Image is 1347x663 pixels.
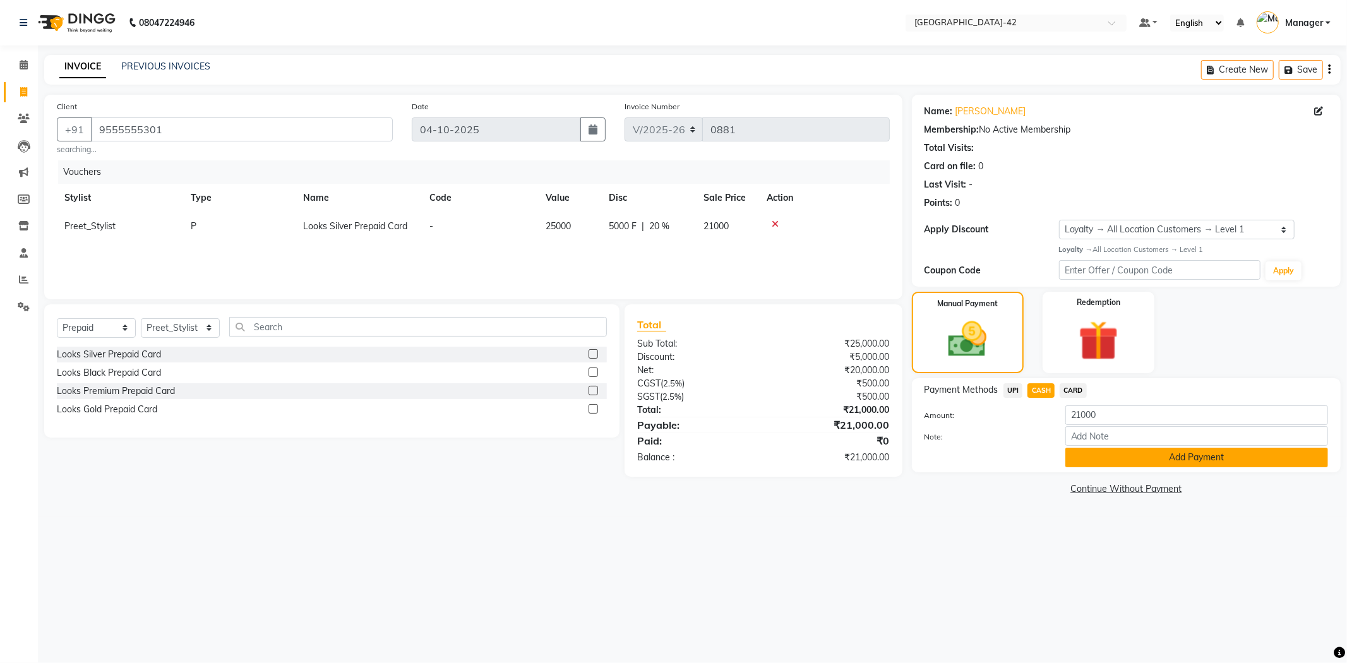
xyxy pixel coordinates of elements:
[763,403,899,417] div: ₹21,000.00
[979,160,984,173] div: 0
[1201,60,1274,80] button: Create New
[609,220,637,233] span: 5000 F
[1059,244,1328,255] div: All Location Customers → Level 1
[925,123,1328,136] div: No Active Membership
[763,417,899,433] div: ₹21,000.00
[57,184,183,212] th: Stylist
[955,105,1026,118] a: [PERSON_NAME]
[64,220,116,232] span: Preet_Stylist
[637,378,661,389] span: CGST
[1027,383,1055,398] span: CASH
[121,61,210,72] a: PREVIOUS INVOICES
[57,101,77,112] label: Client
[637,318,666,331] span: Total
[925,383,998,397] span: Payment Methods
[229,317,607,337] input: Search
[763,377,899,390] div: ₹500.00
[763,451,899,464] div: ₹21,000.00
[91,117,393,141] input: Search by Name/Mobile/Email/Code
[429,220,433,232] span: -
[139,5,195,40] b: 08047224946
[412,101,429,112] label: Date
[296,184,422,212] th: Name
[925,196,953,210] div: Points:
[925,123,979,136] div: Membership:
[925,105,953,118] div: Name:
[538,184,601,212] th: Value
[57,366,161,379] div: Looks Black Prepaid Card
[1060,383,1087,398] span: CARD
[925,160,976,173] div: Card on file:
[628,364,763,377] div: Net:
[1266,261,1302,280] button: Apply
[628,350,763,364] div: Discount:
[937,298,998,309] label: Manual Payment
[58,160,899,184] div: Vouchers
[546,220,571,232] span: 25000
[662,391,681,402] span: 2.5%
[969,178,973,191] div: -
[1003,383,1023,398] span: UPI
[1279,60,1323,80] button: Save
[1059,245,1093,254] strong: Loyalty →
[637,391,660,402] span: SGST
[763,390,899,403] div: ₹500.00
[303,220,407,232] span: Looks Silver Prepaid Card
[915,431,1056,443] label: Note:
[1065,448,1328,467] button: Add Payment
[628,433,763,448] div: Paid:
[1065,405,1328,425] input: Amount
[925,223,1059,236] div: Apply Discount
[1066,316,1131,366] img: _gift.svg
[763,364,899,377] div: ₹20,000.00
[628,417,763,433] div: Payable:
[183,212,296,241] td: P
[628,403,763,417] div: Total:
[1065,426,1328,446] input: Add Note
[57,403,157,416] div: Looks Gold Prepaid Card
[763,433,899,448] div: ₹0
[759,184,889,212] th: Action
[925,264,1059,277] div: Coupon Code
[59,56,106,78] a: INVOICE
[925,141,974,155] div: Total Visits:
[914,482,1338,496] a: Continue Without Payment
[57,144,393,155] small: searching...
[422,184,538,212] th: Code
[925,178,967,191] div: Last Visit:
[915,410,1056,421] label: Amount:
[57,385,175,398] div: Looks Premium Prepaid Card
[601,184,696,212] th: Disc
[57,117,92,141] button: +91
[1059,260,1261,280] input: Enter Offer / Coupon Code
[763,350,899,364] div: ₹5,000.00
[703,220,729,232] span: 21000
[763,337,899,350] div: ₹25,000.00
[628,451,763,464] div: Balance :
[32,5,119,40] img: logo
[625,101,679,112] label: Invoice Number
[1285,16,1323,30] span: Manager
[696,184,759,212] th: Sale Price
[936,317,999,362] img: _cash.svg
[955,196,961,210] div: 0
[628,377,763,390] div: ( )
[663,378,682,388] span: 2.5%
[183,184,296,212] th: Type
[1257,11,1279,33] img: Manager
[1077,297,1120,308] label: Redemption
[57,348,161,361] div: Looks Silver Prepaid Card
[628,390,763,403] div: ( )
[642,220,644,233] span: |
[649,220,669,233] span: 20 %
[628,337,763,350] div: Sub Total:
